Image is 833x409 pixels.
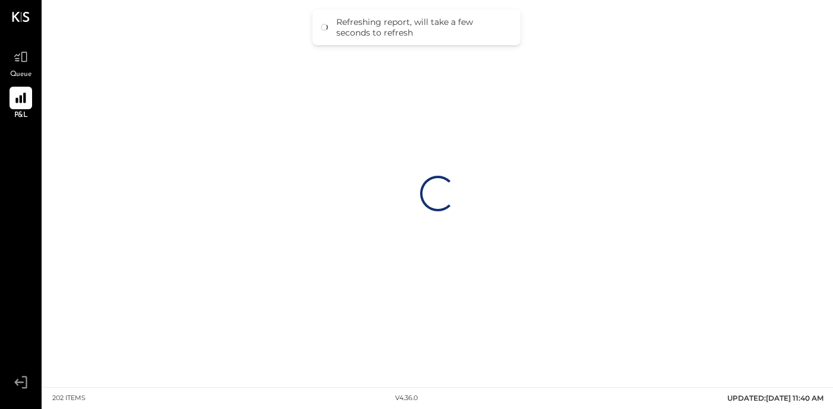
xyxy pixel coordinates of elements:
[727,394,823,402] span: UPDATED: [DATE] 11:40 AM
[10,69,32,80] span: Queue
[395,394,418,403] div: v 4.36.0
[1,87,41,121] a: P&L
[52,394,86,403] div: 202 items
[336,17,509,38] div: Refreshing report, will take a few seconds to refresh
[1,46,41,80] a: Queue
[14,110,28,121] span: P&L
